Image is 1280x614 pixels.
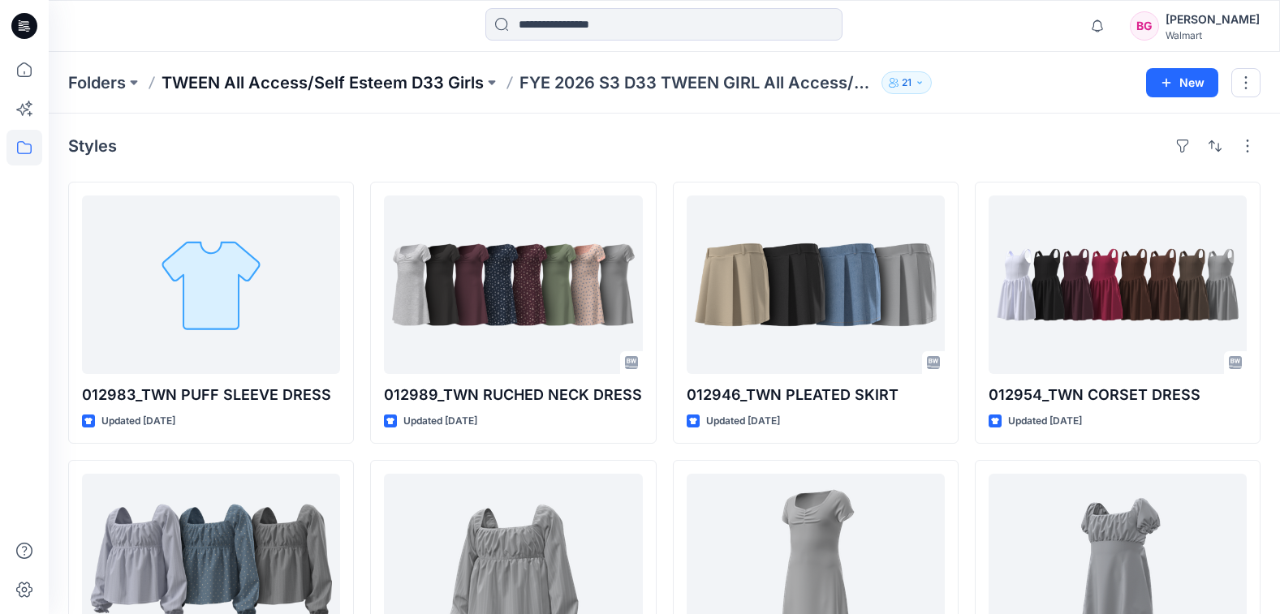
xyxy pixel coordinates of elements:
a: TWEEN All Access/Self Esteem D33 Girls [162,71,484,94]
p: Updated [DATE] [1008,413,1082,430]
button: New [1146,68,1218,97]
a: 012954_TWN CORSET DRESS [989,195,1247,374]
p: Updated [DATE] [101,413,175,430]
p: 012983_TWN PUFF SLEEVE DRESS [82,384,340,406]
p: 012946_TWN PLEATED SKIRT [687,384,945,406]
p: Updated [DATE] [403,413,477,430]
a: 012983_TWN PUFF SLEEVE DRESS [82,195,340,374]
h4: Styles [68,136,117,156]
p: 012989_TWN RUCHED NECK DRESS [384,384,642,406]
p: 012954_TWN CORSET DRESS [989,384,1247,406]
p: FYE 2026 S3 D33 TWEEN GIRL All Access/Self Esteem [519,71,875,94]
a: 012946_TWN PLEATED SKIRT [687,195,945,374]
a: Folders [68,71,126,94]
p: Updated [DATE] [706,413,780,430]
p: 21 [902,74,912,92]
button: 21 [881,71,932,94]
div: Walmart [1166,29,1260,41]
a: 012989_TWN RUCHED NECK DRESS [384,195,642,374]
div: BG [1130,11,1159,41]
div: [PERSON_NAME] [1166,10,1260,29]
